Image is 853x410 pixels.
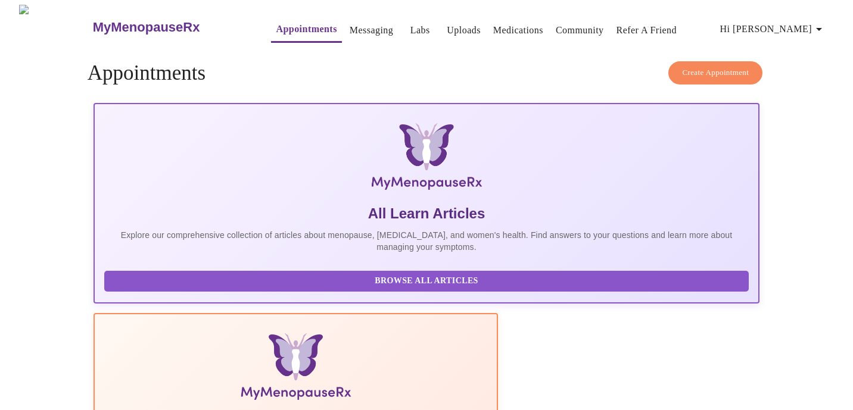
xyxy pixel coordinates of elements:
[104,204,749,223] h5: All Learn Articles
[682,66,749,80] span: Create Appointment
[617,22,677,39] a: Refer a Friend
[104,271,749,292] button: Browse All Articles
[88,61,765,85] h4: Appointments
[410,22,430,39] a: Labs
[447,22,481,39] a: Uploads
[612,18,682,42] button: Refer a Friend
[715,17,831,41] button: Hi [PERSON_NAME]
[116,274,737,289] span: Browse All Articles
[204,123,649,195] img: MyMenopauseRx Logo
[350,22,393,39] a: Messaging
[271,17,341,43] button: Appointments
[720,21,826,37] span: Hi [PERSON_NAME]
[104,275,752,285] a: Browse All Articles
[556,22,604,39] a: Community
[488,18,548,42] button: Medications
[401,18,439,42] button: Labs
[668,61,762,84] button: Create Appointment
[551,18,609,42] button: Community
[276,21,337,37] a: Appointments
[19,5,91,49] img: MyMenopauseRx Logo
[104,229,749,253] p: Explore our comprehensive collection of articles about menopause, [MEDICAL_DATA], and women's hea...
[93,20,200,35] h3: MyMenopauseRx
[493,22,543,39] a: Medications
[442,18,485,42] button: Uploads
[165,333,426,405] img: Menopause Manual
[91,7,247,48] a: MyMenopauseRx
[345,18,398,42] button: Messaging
